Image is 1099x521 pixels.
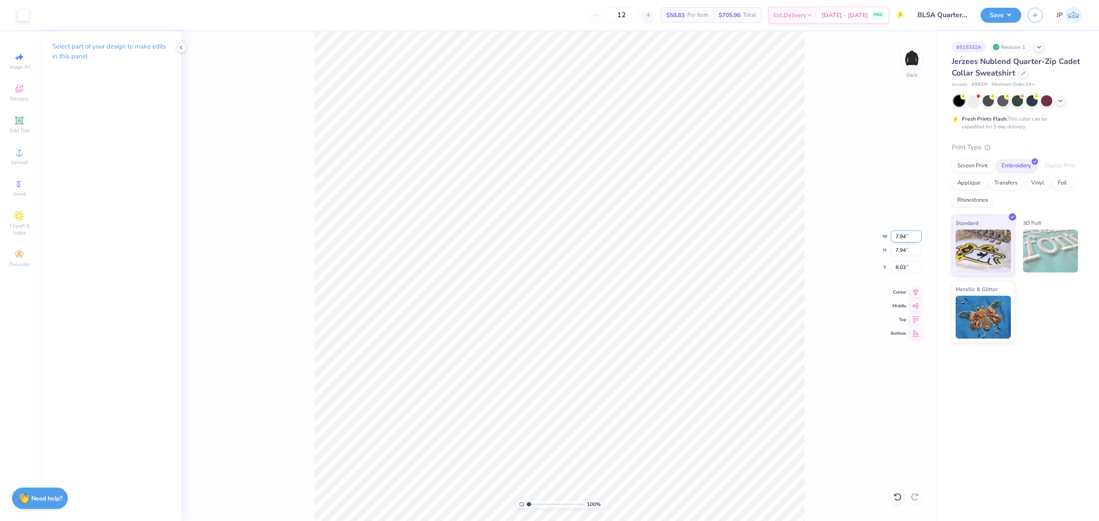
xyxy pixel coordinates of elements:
[13,191,26,197] span: Greek
[952,160,993,173] div: Screen Print
[719,11,741,20] span: $705.96
[962,115,1008,122] strong: Fresh Prints Flash:
[952,177,986,190] div: Applique
[952,194,993,207] div: Rhinestones
[952,81,967,88] span: Jerzees
[992,81,1035,88] span: Minimum Order: 24 +
[990,42,1030,52] div: Revision 1
[962,115,1068,130] div: This color can be expedited for 5 day delivery.
[891,330,906,336] span: Bottom
[11,159,28,166] span: Upload
[666,11,685,20] span: $58.83
[911,6,974,24] input: Untitled Design
[1026,177,1050,190] div: Vinyl
[891,289,906,295] span: Center
[10,95,29,102] span: Designs
[891,317,906,323] span: Top
[903,50,920,67] img: Back
[956,218,978,227] span: Standard
[873,12,882,18] span: FREE
[891,303,906,309] span: Middle
[996,160,1037,173] div: Embroidery
[906,71,917,79] div: Back
[9,127,30,134] span: Add Text
[952,56,1080,78] span: Jerzees Nublend Quarter-Zip Cadet Collar Sweatshirt
[952,142,1082,152] div: Print Type
[587,500,601,508] span: 100 %
[952,42,986,52] div: # 515332A
[1023,218,1041,227] span: 3D Puff
[605,7,638,23] input: – –
[774,11,806,20] span: Est. Delivery
[956,296,1011,339] img: Metallic & Glitter
[1056,10,1063,20] span: JP
[743,11,756,20] span: Total
[971,81,987,88] span: # 995M
[822,11,868,20] span: [DATE] - [DATE]
[1065,7,1082,24] img: John Paul Torres
[1052,177,1072,190] div: Foil
[9,64,30,70] span: Image AI
[1023,230,1078,273] img: 3D Puff
[981,8,1021,23] button: Save
[52,42,167,61] p: Select part of your design to make edits in this panel
[9,261,30,268] span: Decorate
[687,11,708,20] span: Per Item
[4,222,34,236] span: Clipart & logos
[956,230,1011,273] img: Standard
[1056,7,1082,24] a: JP
[989,177,1023,190] div: Transfers
[1039,160,1081,173] div: Digital Print
[956,285,998,294] span: Metallic & Glitter
[31,494,62,503] strong: Need help?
